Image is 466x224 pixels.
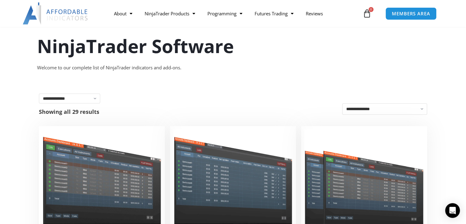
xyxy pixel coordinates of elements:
span: MEMBERS AREA [392,11,430,16]
a: Futures Trading [248,6,300,21]
h1: NinjaTrader Software [37,33,429,59]
a: Programming [201,6,248,21]
p: Showing all 29 results [39,109,99,114]
span: 0 [369,7,373,12]
nav: Menu [108,6,361,21]
div: Welcome to our complete list of NinjaTrader indicators and add-ons. [37,64,429,72]
a: Reviews [300,6,329,21]
img: LogoAI | Affordable Indicators – NinjaTrader [23,2,89,25]
a: NinjaTrader Products [138,6,201,21]
a: About [108,6,138,21]
a: 0 [354,5,381,22]
select: Shop order [342,103,427,115]
a: MEMBERS AREA [385,7,437,20]
div: Open Intercom Messenger [445,203,460,218]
